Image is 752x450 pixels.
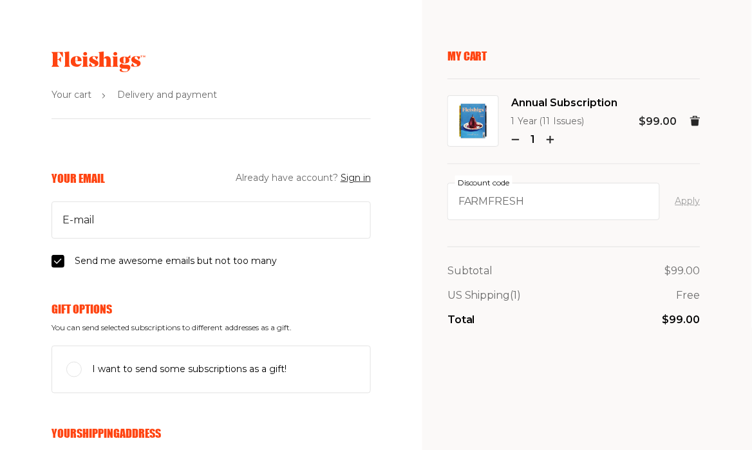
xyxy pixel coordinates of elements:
[639,113,677,130] p: $99.00
[52,426,371,440] h6: Your Shipping Address
[447,312,475,328] p: Total
[447,49,700,63] p: My Cart
[75,254,277,269] span: Send me awesome emails but not too many
[52,302,371,316] h6: Gift Options
[455,176,512,190] label: Discount code
[52,171,105,185] h6: Your Email
[525,131,541,148] p: 1
[66,362,82,377] input: I want to send some subscriptions as a gift!
[512,114,618,129] p: 1 Year (11 Issues)
[675,194,700,209] button: Apply
[460,104,487,138] img: Annual Subscription Image
[512,95,618,111] span: Annual Subscription
[52,255,64,268] input: Send me awesome emails but not too many
[341,171,371,186] button: Sign in
[52,323,371,332] span: You can send selected subscriptions to different addresses as a gift.
[677,287,700,304] p: Free
[92,362,287,377] span: I want to send some subscriptions as a gift!
[663,312,700,328] p: $99.00
[447,263,493,279] p: Subtotal
[52,88,91,103] span: Your cart
[665,263,700,279] p: $99.00
[117,88,217,103] span: Delivery and payment
[447,183,660,220] input: Discount code
[447,287,522,304] p: US Shipping (1)
[236,171,371,186] span: Already have account?
[52,202,371,239] input: E-mail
